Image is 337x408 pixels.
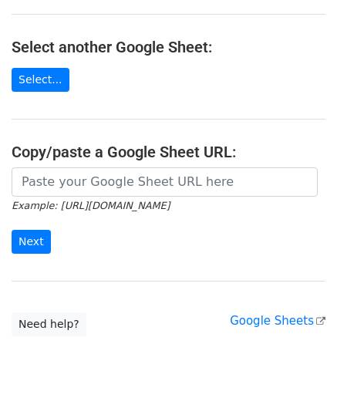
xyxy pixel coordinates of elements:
[12,230,51,254] input: Next
[12,68,69,92] a: Select...
[12,143,325,161] h4: Copy/paste a Google Sheet URL:
[12,167,318,197] input: Paste your Google Sheet URL here
[260,334,337,408] iframe: Chat Widget
[12,312,86,336] a: Need help?
[12,200,170,211] small: Example: [URL][DOMAIN_NAME]
[12,38,325,56] h4: Select another Google Sheet:
[230,314,325,328] a: Google Sheets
